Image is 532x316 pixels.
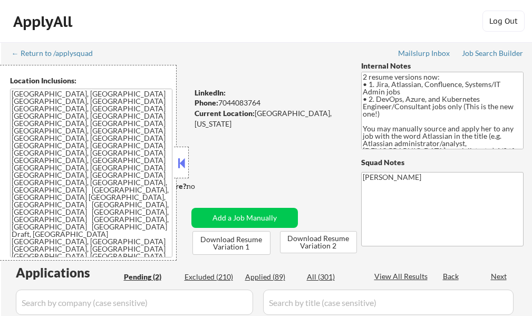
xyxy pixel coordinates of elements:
[195,109,255,118] strong: Current Location:
[124,272,177,282] div: Pending (2)
[263,290,514,315] input: Search by title (case sensitive)
[16,266,120,279] div: Applications
[191,208,298,228] button: Add a Job Manually
[10,75,172,86] div: Location Inclusions:
[195,88,226,97] strong: LinkedIn:
[185,272,237,282] div: Excluded (210)
[361,61,524,71] div: Internal Notes
[443,271,460,282] div: Back
[307,272,360,282] div: All (301)
[12,49,103,60] a: ← Return to /applysquad
[280,231,357,253] button: Download Resume Variation 2
[12,50,103,57] div: ← Return to /applysquad
[16,290,253,315] input: Search by company (case sensitive)
[398,49,451,60] a: Mailslurp Inbox
[195,108,344,129] div: [GEOGRAPHIC_DATA], [US_STATE]
[13,13,75,31] div: ApplyAll
[374,271,431,282] div: View All Results
[361,157,524,168] div: Squad Notes
[195,98,344,108] div: 7044083764
[462,49,524,60] a: Job Search Builder
[398,50,451,57] div: Mailslurp Inbox
[482,11,525,32] button: Log Out
[491,271,508,282] div: Next
[187,181,217,191] div: no
[192,231,270,255] button: Download Resume Variation 1
[462,50,524,57] div: Job Search Builder
[245,272,298,282] div: Applied (89)
[195,98,218,107] strong: Phone:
